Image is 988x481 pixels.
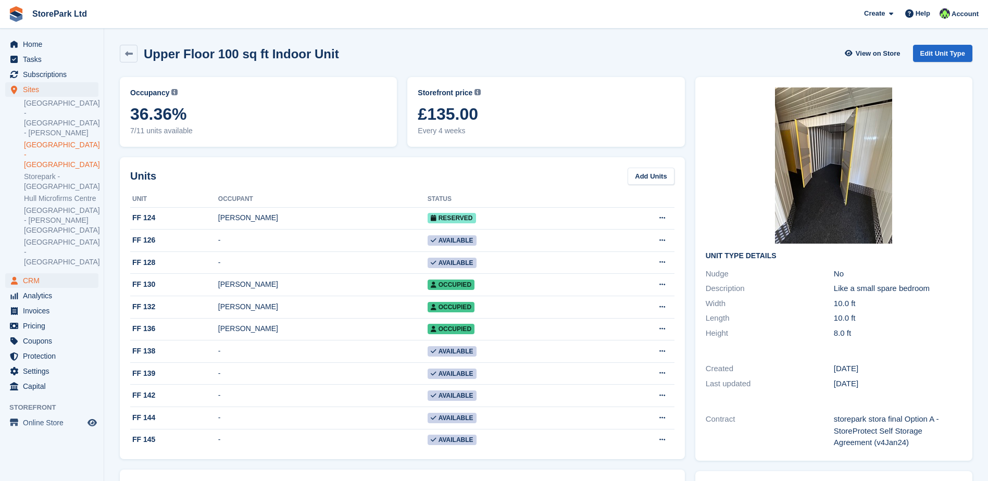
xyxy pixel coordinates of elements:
div: [PERSON_NAME] [218,279,428,290]
td: - [218,340,428,363]
div: Length [706,312,834,324]
a: menu [5,349,98,363]
img: icon-info-grey-7440780725fd019a000dd9b08b2336e03edf1995a4989e88bcd33f0948082b44.svg [474,89,481,95]
div: FF 139 [130,368,218,379]
span: Create [864,8,885,19]
a: Edit Unit Type [913,45,972,62]
div: FF 136 [130,323,218,334]
a: Storepark - [GEOGRAPHIC_DATA] [24,172,98,192]
h2: Upper Floor 100 sq ft Indoor Unit [144,47,339,61]
a: StorePark Ltd [28,5,91,22]
a: menu [5,82,98,97]
a: menu [5,37,98,52]
span: Subscriptions [23,67,85,82]
span: Settings [23,364,85,378]
div: Created [706,363,834,375]
div: No [834,268,962,280]
span: Protection [23,349,85,363]
a: [GEOGRAPHIC_DATA] - [GEOGRAPHIC_DATA] - [PERSON_NAME] [24,98,98,138]
div: Nudge [706,268,834,280]
span: Online Store [23,415,85,430]
span: Available [428,390,477,401]
span: 36.36% [130,105,386,123]
span: Capital [23,379,85,394]
th: Unit [130,191,218,208]
span: Storefront [9,402,104,413]
span: 7/11 units available [130,125,386,136]
td: - [218,230,428,252]
h2: Unit Type details [706,252,962,260]
div: [DATE] [834,378,962,390]
h2: Units [130,168,156,184]
a: menu [5,67,98,82]
div: FF 130 [130,279,218,290]
a: menu [5,303,98,318]
div: Contract [706,413,834,449]
a: View on Store [844,45,905,62]
div: FF 128 [130,257,218,268]
div: FF 124 [130,212,218,223]
div: FF 145 [130,434,218,445]
span: Available [428,369,477,379]
div: FF 126 [130,235,218,246]
span: Available [428,258,477,268]
img: icon-info-grey-7440780725fd019a000dd9b08b2336e03edf1995a4989e88bcd33f0948082b44.svg [171,89,178,95]
span: Occupied [428,324,474,334]
span: Coupons [23,334,85,348]
div: [PERSON_NAME] [218,212,428,223]
span: Available [428,413,477,423]
a: Hull Microfirms Centre [24,194,98,204]
a: menu [5,334,98,348]
span: Every 4 weeks [418,125,674,136]
td: - [218,251,428,274]
span: Help [916,8,930,19]
a: [GEOGRAPHIC_DATA] - [GEOGRAPHIC_DATA] [24,140,98,170]
span: Reserved [428,213,476,223]
div: FF 142 [130,390,218,401]
td: - [218,385,428,407]
div: 10.0 ft [834,312,962,324]
div: 8.0 ft [834,327,962,339]
span: Available [428,235,477,246]
img: Ryan Mulcahy [940,8,950,19]
span: Account [952,9,979,19]
img: stora-icon-8386f47178a22dfd0bd8f6a31ec36ba5ce8667c1dd55bd0f319d3a0aa187defe.svg [8,6,24,22]
span: Storefront price [418,87,472,98]
a: menu [5,379,98,394]
div: storepark stora final Option A - StoreProtect Self Storage Agreement (v4Jan24) [834,413,962,449]
a: menu [5,364,98,378]
a: [GEOGRAPHIC_DATA] - [GEOGRAPHIC_DATA] [24,237,98,267]
div: [DATE] [834,363,962,375]
div: 10.0 ft [834,298,962,310]
a: [GEOGRAPHIC_DATA] - [PERSON_NAME][GEOGRAPHIC_DATA] [24,206,98,235]
span: Invoices [23,303,85,318]
div: Width [706,298,834,310]
a: menu [5,415,98,430]
span: CRM [23,273,85,288]
a: menu [5,319,98,333]
td: - [218,407,428,429]
th: Status [428,191,598,208]
a: menu [5,273,98,288]
td: - [218,429,428,451]
img: IMG_7280.jpeg [775,87,892,244]
div: FF 138 [130,346,218,357]
div: [PERSON_NAME] [218,301,428,312]
span: Available [428,435,477,445]
a: Add Units [628,168,674,185]
span: Sites [23,82,85,97]
span: Tasks [23,52,85,67]
th: Occupant [218,191,428,208]
div: Last updated [706,378,834,390]
a: menu [5,288,98,303]
div: Description [706,283,834,295]
div: FF 144 [130,412,218,423]
span: Occupied [428,280,474,290]
a: menu [5,52,98,67]
div: [PERSON_NAME] [218,323,428,334]
div: Like a small spare bedroom [834,283,962,295]
span: Home [23,37,85,52]
span: Occupied [428,302,474,312]
span: Pricing [23,319,85,333]
div: Height [706,327,834,339]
